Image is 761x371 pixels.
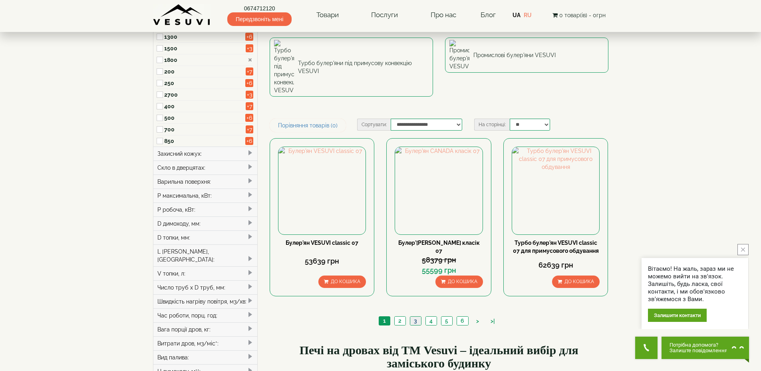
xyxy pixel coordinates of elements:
label: На сторінці: [474,119,510,131]
a: 6 [457,317,468,325]
button: close button [737,244,749,255]
a: Турбо булер'яни під примусову конвекцію VESUVI Турбо булер'яни під примусову конвекцію VESUVI [270,38,433,97]
a: Блог [481,11,496,19]
a: 2 [394,317,405,325]
div: 62639 грн [512,260,600,270]
span: До кошика [331,279,360,284]
button: До кошика [318,276,366,288]
a: Порівняння товарів (0) [270,119,346,132]
span: +6 [245,33,253,41]
button: До кошика [435,276,483,288]
div: 53639 грн [278,256,366,266]
div: D димоходу, мм: [153,216,258,230]
img: Промислові булер'яни VESUVI [449,40,469,70]
span: +7 [246,102,253,110]
a: 5 [441,317,452,325]
label: 1300 [164,33,246,41]
span: До кошика [448,279,477,284]
img: Булер'ян CANADA класік 07 [395,147,482,234]
label: 1500 [164,44,246,52]
a: Турбо булер'ян VESUVI classic 07 для примусового обдування [513,240,599,254]
div: Вітаємо! На жаль, зараз ми не можемо вийти на зв'язок. Залишіть, будь ласка, свої контакти, і ми ... [648,265,742,303]
label: 700 [164,125,246,133]
div: Вага порції дров, кг: [153,322,258,336]
div: Витрати дров, м3/міс*: [153,336,258,350]
div: Скло в дверцятах: [153,161,258,175]
span: +6 [245,114,253,122]
div: Число труб x D труб, мм: [153,280,258,294]
span: 1 [383,317,386,324]
h2: Печі на дровах від ТМ Vesuvi – ідеальний вибір для заміського будинку [270,343,608,370]
div: Швидкість нагріву повітря, м3/хв: [153,294,258,308]
button: Chat button [662,337,749,359]
span: До кошика [564,279,594,284]
img: Булер'ян VESUVI classic 07 [278,147,366,234]
label: 2700 [164,91,246,99]
div: 58379 грн [395,255,483,265]
span: Передзвоніть мені [227,12,292,26]
label: 1800 [164,56,246,64]
span: Залиште повідомлення [670,348,727,353]
div: Залишити контакти [648,309,707,322]
div: Захисний кожух: [153,147,258,161]
a: RU [524,12,532,18]
label: 850 [164,137,246,145]
a: Булер'ян VESUVI classic 07 [286,240,358,246]
a: Про нас [423,6,464,24]
a: Булер'[PERSON_NAME] класік 07 [398,240,480,254]
label: 200 [164,67,246,75]
span: +7 [246,125,253,133]
div: P максимальна, кВт: [153,188,258,202]
div: Час роботи, порц. год: [153,308,258,322]
div: V топки, л: [153,266,258,280]
span: +6 [245,79,253,87]
a: 0674712120 [227,4,292,12]
div: Вид палива: [153,350,258,364]
div: Варильна поверхня: [153,175,258,188]
label: Сортувати: [357,119,391,131]
a: UA [513,12,521,18]
a: Промислові булер'яни VESUVI Промислові булер'яни VESUVI [445,38,608,73]
div: L [PERSON_NAME], [GEOGRAPHIC_DATA]: [153,244,258,266]
img: Завод VESUVI [153,4,211,26]
span: +6 [245,137,253,145]
div: P робоча, кВт: [153,202,258,216]
span: +3 [246,44,253,52]
button: Get Call button [635,337,658,359]
span: Потрібна допомога? [670,342,727,348]
label: 250 [164,79,246,87]
a: 3 [410,317,421,325]
button: 0 товар(ів) - 0грн [550,11,608,20]
label: 500 [164,114,246,122]
div: D топки, мм: [153,230,258,244]
img: Турбо булер'ян VESUVI classic 07 для примусового обдування [512,147,599,234]
span: +7 [246,67,253,75]
a: >| [487,317,499,325]
div: 55599 грн [395,265,483,276]
button: До кошика [552,276,600,288]
label: 400 [164,102,246,110]
span: 0 товар(ів) - 0грн [559,12,606,18]
a: Товари [308,6,347,24]
a: > [472,317,483,325]
span: +3 [246,91,253,99]
a: Послуги [363,6,406,24]
a: 4 [425,317,437,325]
img: Турбо булер'яни під примусову конвекцію VESUVI [274,40,294,94]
